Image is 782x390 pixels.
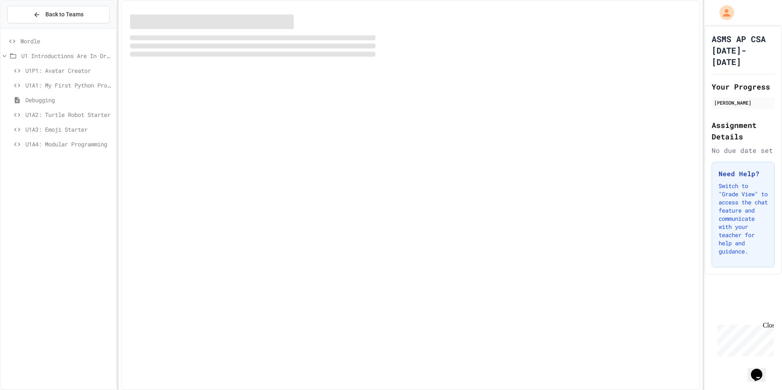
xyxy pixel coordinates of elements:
span: U1A4: Modular Programming [25,140,113,148]
h1: ASMS AP CSA [DATE]-[DATE] [712,33,775,67]
div: Chat with us now!Close [3,3,56,52]
p: Switch to "Grade View" to access the chat feature and communicate with your teacher for help and ... [719,182,768,256]
iframe: chat widget [714,322,774,356]
h3: Need Help? [719,169,768,179]
span: U1 Introductions Are In Order [21,52,113,60]
span: U1A2: Turtle Robot Starter [25,110,113,119]
div: [PERSON_NAME] [714,99,772,106]
div: No due date set [712,146,775,155]
span: Debugging [25,96,113,104]
iframe: chat widget [748,357,774,382]
button: Back to Teams [7,6,110,23]
div: My Account [711,3,736,22]
span: Back to Teams [45,10,83,19]
span: Wordle [20,37,113,45]
h2: Your Progress [712,81,775,92]
span: U1A3: Emoji Starter [25,125,113,134]
span: U1P1: Avatar Creator [25,66,113,75]
h2: Assignment Details [712,119,775,142]
span: U1A1: My First Python Program [25,81,113,90]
